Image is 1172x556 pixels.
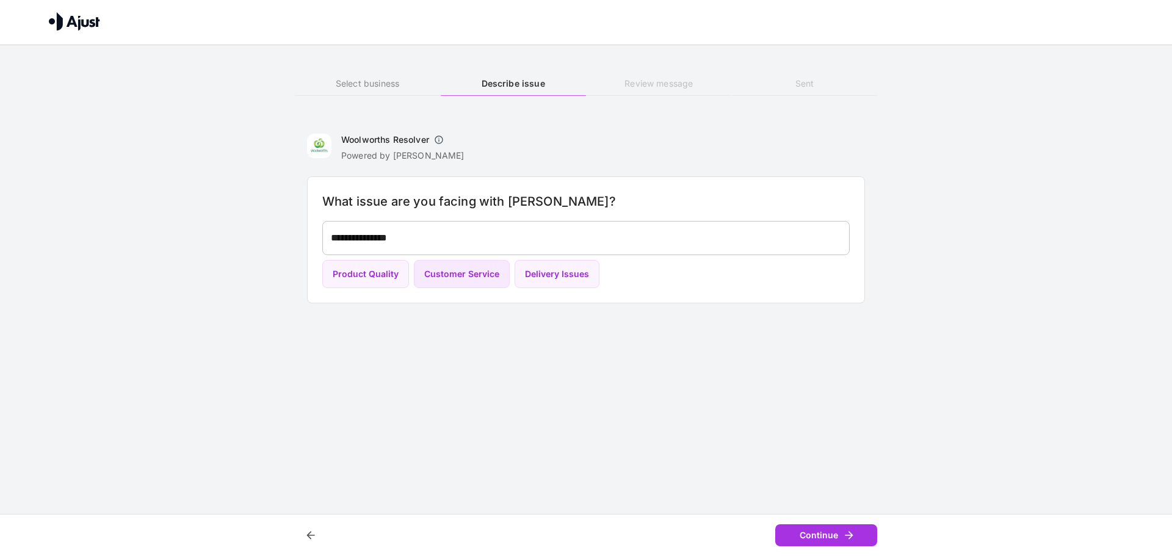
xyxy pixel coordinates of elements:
h6: Woolworths Resolver [341,134,429,146]
p: Powered by [PERSON_NAME] [341,150,465,162]
h6: Sent [732,77,877,90]
button: Product Quality [322,260,409,289]
button: Delivery Issues [515,260,599,289]
img: Woolworths [307,134,331,158]
h6: Review message [586,77,731,90]
button: Customer Service [414,260,510,289]
h6: What issue are you facing with [PERSON_NAME]? [322,192,850,211]
img: Ajust [49,12,100,31]
h6: Describe issue [441,77,586,90]
button: Continue [775,524,877,547]
h6: Select business [295,77,440,90]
